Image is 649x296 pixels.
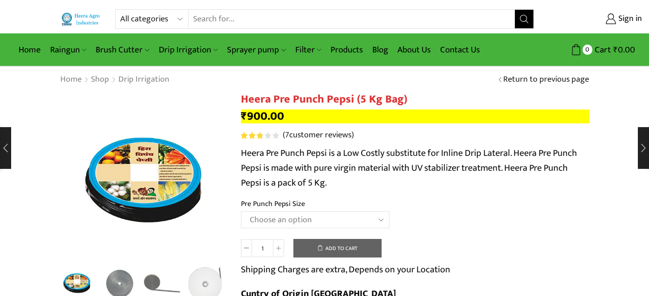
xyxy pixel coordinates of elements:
a: Return to previous page [503,74,589,86]
a: Drip Irrigation [118,74,170,86]
a: Home [60,74,82,86]
span: 7 [285,128,289,142]
input: Search for... [188,10,515,28]
label: Pre Punch Pepsi Size [241,199,305,209]
bdi: 0.00 [613,43,635,57]
a: Contact Us [435,39,485,61]
div: 1 / 5 [60,93,227,260]
button: Search button [515,10,533,28]
a: Drip Irrigation [154,39,222,61]
span: Rated out of 5 based on customer ratings [241,132,262,139]
a: Blog [368,39,393,61]
div: Rated 2.86 out of 5 [241,132,279,139]
span: Sign in [616,13,642,25]
a: Products [326,39,368,61]
bdi: 900.00 [241,107,284,126]
h1: Heera Pre Punch Pepsi (5 Kg Bag) [241,93,589,106]
img: Heera Pre Punch Pepsi [60,93,227,260]
p: Shipping Charges are extra, Depends on your Location [241,262,450,277]
input: Product quantity [252,239,273,257]
span: 7 [241,132,280,139]
a: Sign in [548,11,642,27]
a: (7customer reviews) [283,129,354,142]
a: Brush Cutter [91,39,154,61]
p: Heera Pre Punch Pepsi is a Low Costly substitute for Inline Drip Lateral. Heera Pre Punch Pepsi i... [241,146,589,190]
span: ₹ [241,107,247,126]
a: About Us [393,39,435,61]
nav: Breadcrumb [60,74,170,86]
span: 0 [583,45,592,54]
a: Shop [91,74,110,86]
a: Home [14,39,45,61]
a: Filter [291,39,326,61]
a: Sprayer pump [222,39,290,61]
a: Raingun [45,39,91,61]
button: Add to cart [293,239,382,257]
span: ₹ [613,43,618,57]
a: 0 Cart ₹0.00 [543,41,635,58]
span: Cart [592,44,611,56]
